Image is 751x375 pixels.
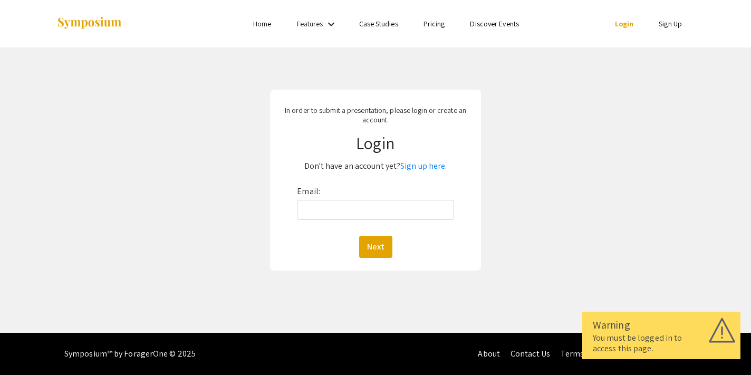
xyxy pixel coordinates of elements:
div: Symposium™ by ForagerOne © 2025 [64,333,196,375]
a: Home [253,19,271,28]
a: About [478,348,500,359]
a: Contact Us [511,348,550,359]
p: In order to submit a presentation, please login or create an account. [277,105,474,124]
a: Sign Up [659,19,682,28]
a: Sign up here. [400,160,447,171]
div: Warning [593,317,730,333]
a: Features [297,19,323,28]
div: You must be logged in to access this page. [593,333,730,354]
img: Symposium by ForagerOne [56,16,122,31]
h1: Login [277,133,474,153]
button: Next [359,236,392,258]
a: Discover Events [470,19,519,28]
a: Pricing [423,19,445,28]
label: Email: [297,183,320,200]
mat-icon: Expand Features list [325,18,338,31]
a: Terms of Service [561,348,621,359]
p: Don't have an account yet? [277,158,474,175]
a: Login [615,19,634,28]
a: Case Studies [359,19,398,28]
